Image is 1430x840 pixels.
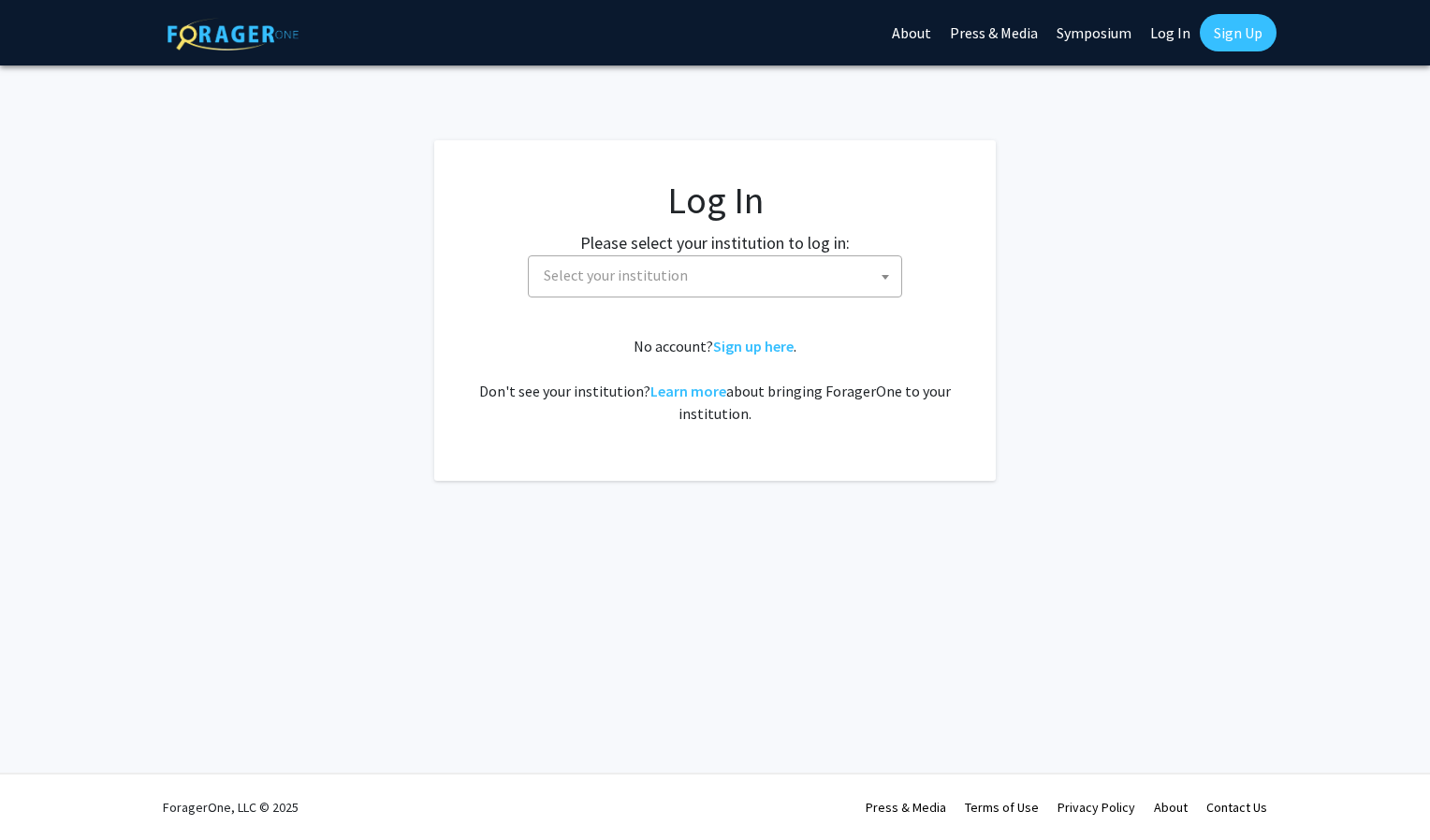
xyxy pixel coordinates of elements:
[14,756,80,826] iframe: Chat
[866,799,946,816] a: Press & Media
[163,775,299,840] div: ForagerOne, LLC © 2025
[168,18,299,51] img: ForagerOne Logo
[965,799,1039,816] a: Terms of Use
[1058,799,1135,816] a: Privacy Policy
[1154,799,1188,816] a: About
[528,255,902,297] span: Select your institution
[544,266,688,284] span: Select your institution
[1200,14,1277,51] a: Sign Up
[536,256,901,295] span: Select your institution
[1206,799,1267,816] a: Contact Us
[650,382,726,400] a: Learn more about bringing ForagerOne to your institution
[472,178,958,223] h1: Log In
[472,335,958,425] div: No account? . Don't see your institution? about bringing ForagerOne to your institution.
[713,337,794,355] a: Sign up here
[580,230,850,255] label: Please select your institution to log in:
